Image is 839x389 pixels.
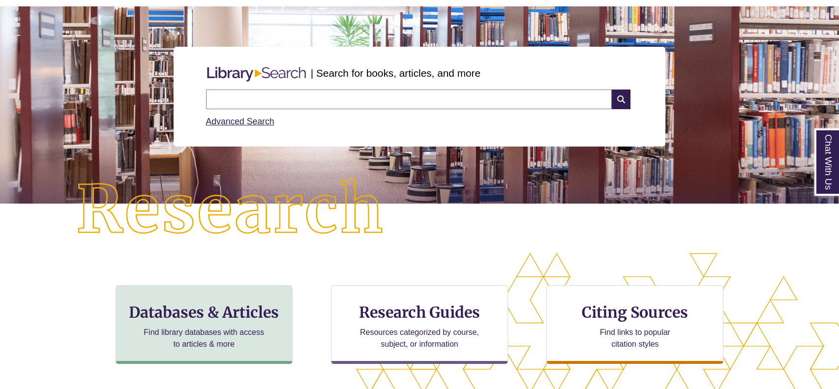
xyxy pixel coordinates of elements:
[356,327,484,350] p: Resources categorized by course, subject, or information
[206,117,274,126] a: Advanced Search
[575,303,695,322] h3: Citing Sources
[124,303,284,322] h3: Databases & Articles
[546,285,723,364] a: Citing Sources Find links to popular citation styles
[339,303,500,322] h3: Research Guides
[42,145,419,276] img: Research
[116,285,293,364] a: Databases & Articles Find library databases with access to articles & more
[140,327,268,350] p: Find library databases with access to articles & more
[331,285,508,364] a: Research Guides Resources categorized by course, subject, or information
[612,90,630,109] i: Search
[587,327,683,350] p: Find links to popular citation styles
[311,65,480,81] p: | Search for books, articles, and more
[202,63,311,86] img: Libary Search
